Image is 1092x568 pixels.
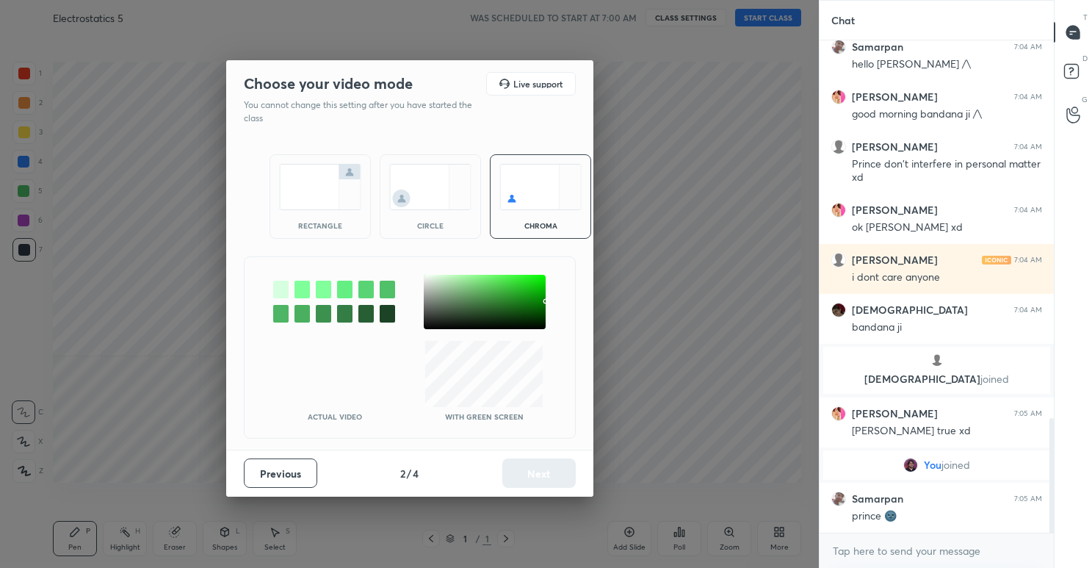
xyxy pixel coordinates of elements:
h4: 2 [400,466,405,481]
div: good morning bandana ji /\ [852,107,1042,122]
div: rectangle [291,222,350,229]
img: default.png [930,353,944,367]
img: chromaScreenIcon.c19ab0a0.svg [499,164,582,210]
div: [PERSON_NAME] true xd [852,424,1042,439]
div: 7:05 AM [1014,495,1042,503]
p: G [1082,94,1088,105]
p: Actual Video [308,413,362,420]
h2: Choose your video mode [244,74,413,93]
img: iconic-light.a09c19a4.png [982,256,1011,265]
h6: [PERSON_NAME] [852,204,938,217]
span: joined [980,372,1009,386]
div: hello [PERSON_NAME] /\ [852,57,1042,72]
span: joined [941,459,970,471]
div: 7:04 AM [1014,206,1042,215]
div: 7:05 AM [1014,409,1042,418]
img: 5d177d4d385042bd9dd0e18a1f053975.jpg [831,90,846,104]
div: i dont care anyone [852,270,1042,285]
div: chroma [511,222,570,229]
p: You cannot change this setting after you have started the class [244,98,482,125]
h5: Live support [513,79,563,88]
h6: [PERSON_NAME] [852,90,938,104]
img: dad207272b49412e93189b41c1133cff.jpg [903,458,918,472]
div: prince 🌚 [852,509,1042,524]
p: Chat [820,1,867,40]
div: 7:04 AM [1014,256,1042,265]
p: D [1082,53,1088,64]
h6: [PERSON_NAME] [852,254,938,267]
div: circle [401,222,460,229]
img: default.png [831,140,846,154]
p: [DEMOGRAPHIC_DATA] [832,373,1041,385]
p: With green screen [445,413,524,420]
div: 7:04 AM [1014,143,1042,151]
div: grid [820,40,1054,533]
h6: [DEMOGRAPHIC_DATA] [852,303,968,317]
h6: [PERSON_NAME] [852,407,938,420]
button: Previous [244,459,317,488]
img: default.png [831,253,846,267]
img: circleScreenIcon.acc0effb.svg [389,164,471,210]
h4: / [407,466,411,481]
span: You [924,459,941,471]
img: 69bf3916e3c6485f824e6c062c38a48c.jpg [831,40,846,54]
h4: 4 [413,466,419,481]
p: T [1083,12,1088,23]
div: Prince don't interfere in personal matter xd [852,157,1042,185]
h6: [PERSON_NAME] [852,140,938,154]
img: normalScreenIcon.ae25ed63.svg [279,164,361,210]
img: 69bf3916e3c6485f824e6c062c38a48c.jpg [831,492,846,506]
img: 73b12b89835e4886ab764041a649bba7.jpg [831,303,846,317]
img: 5d177d4d385042bd9dd0e18a1f053975.jpg [831,203,846,218]
div: ok [PERSON_NAME] xd [852,220,1042,235]
h6: Samarpan [852,40,903,54]
h6: Samarpan [852,492,903,506]
div: 7:04 AM [1014,43,1042,51]
div: 7:04 AM [1014,306,1042,314]
img: 5d177d4d385042bd9dd0e18a1f053975.jpg [831,406,846,421]
div: 7:04 AM [1014,93,1042,101]
div: bandana ji [852,320,1042,335]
